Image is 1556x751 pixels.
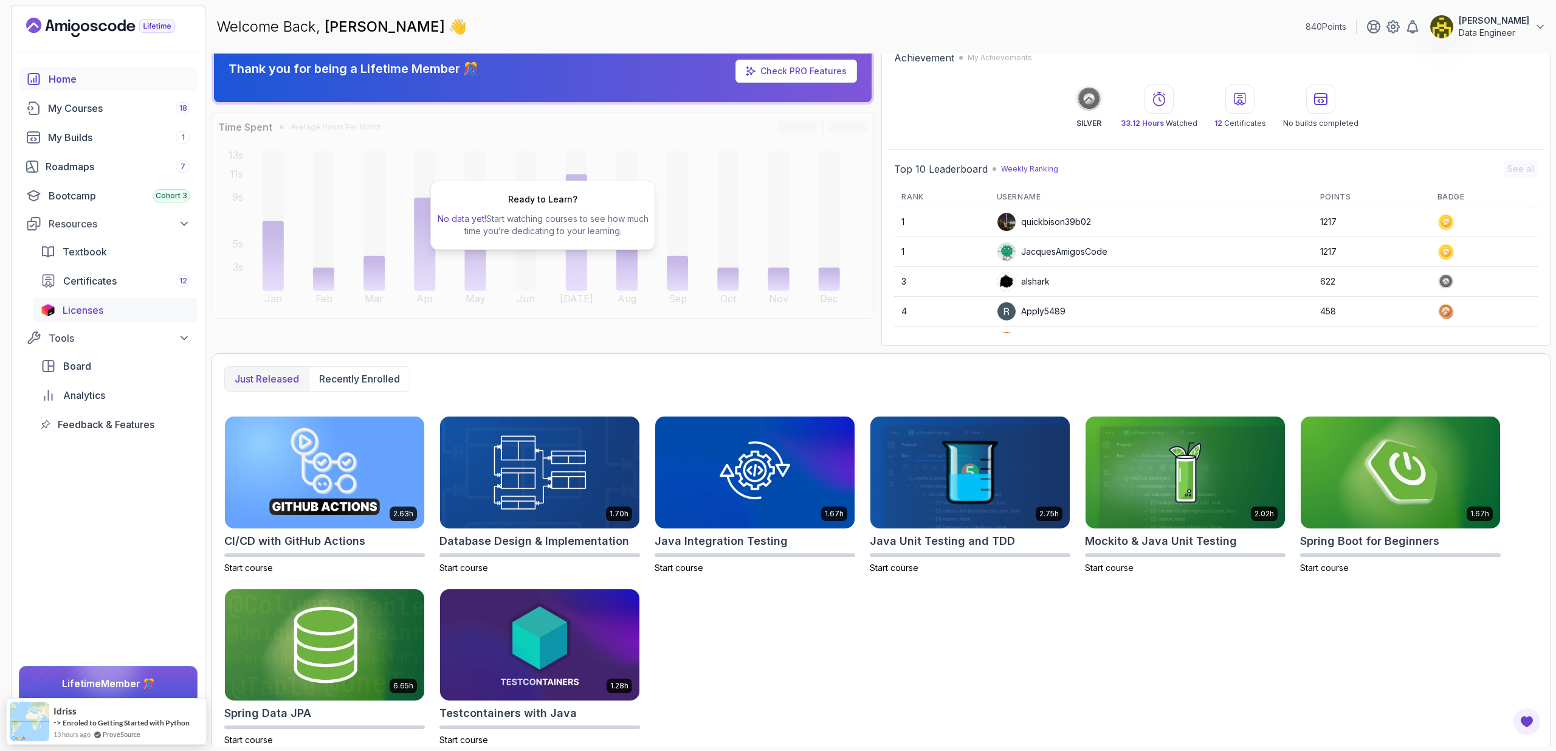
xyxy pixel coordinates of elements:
[10,702,49,741] img: provesource social proof notification image
[1459,27,1529,39] p: Data Engineer
[393,681,413,691] p: 6.65h
[990,187,1313,207] th: Username
[225,589,424,701] img: Spring Data JPA card
[439,735,488,745] span: Start course
[1430,15,1546,39] button: user profile image[PERSON_NAME]Data Engineer
[655,562,703,573] span: Start course
[33,412,198,437] a: feedback
[224,705,311,722] h2: Spring Data JPA
[33,383,198,407] a: analytics
[1301,417,1500,528] img: Spring Boot for Beginners card
[894,207,989,237] td: 1
[224,735,273,745] span: Start course
[1430,187,1538,207] th: Badge
[439,533,629,550] h2: Database Design & Implementation
[870,417,1070,528] img: Java Unit Testing and TDD card
[439,589,640,747] a: Testcontainers with Java card1.28hTestcontainers with JavaStart course
[63,244,107,259] span: Textbook
[1214,119,1266,128] p: Certificates
[997,302,1065,321] div: Apply5489
[894,162,988,176] h2: Top 10 Leaderboard
[894,297,989,327] td: 4
[610,681,628,691] p: 1.28h
[997,213,1016,231] img: user profile image
[655,533,788,550] h2: Java Integration Testing
[997,331,1104,351] div: wildmongoosefb425
[63,718,190,727] a: Enroled to Getting Started with Python
[41,304,55,316] img: jetbrains icon
[63,274,117,288] span: Certificates
[1306,21,1346,33] p: 840 Points
[224,589,425,747] a: Spring Data JPA card6.65hSpring Data JPAStart course
[19,125,198,150] a: builds
[225,417,424,528] img: CI/CD with GitHub Actions card
[224,533,365,550] h2: CI/CD with GitHub Actions
[1512,707,1541,736] button: Open Feedback Button
[1255,509,1274,519] p: 2.02h
[19,67,198,91] a: home
[997,302,1016,320] img: user profile image
[449,17,467,36] span: 👋
[968,53,1032,63] p: My Achievements
[439,562,488,573] span: Start course
[1300,533,1439,550] h2: Spring Boot for Beginners
[870,562,918,573] span: Start course
[53,706,77,716] span: idriss
[1504,161,1538,178] button: See all
[1085,416,1286,574] a: Mockito & Java Unit Testing card2.02hMockito & Java Unit TestingStart course
[1313,207,1430,237] td: 1217
[655,417,855,528] img: Java Integration Testing card
[182,133,185,142] span: 1
[1039,509,1059,519] p: 2.75h
[997,272,1050,291] div: alshark
[440,417,639,528] img: Database Design & Implementation card
[53,729,91,739] span: 13 hours ago
[19,327,198,349] button: Tools
[439,705,577,722] h2: Testcontainers with Java
[894,187,989,207] th: Rank
[825,509,844,519] p: 1.67h
[870,416,1070,574] a: Java Unit Testing and TDD card2.75hJava Unit Testing and TDDStart course
[1085,562,1134,573] span: Start course
[894,267,989,297] td: 3
[63,388,105,403] span: Analytics
[610,509,628,519] p: 1.70h
[49,331,190,345] div: Tools
[1085,533,1237,550] h2: Mockito & Java Unit Testing
[26,18,203,37] a: Landing page
[997,243,1016,261] img: default monster avatar
[870,533,1015,550] h2: Java Unit Testing and TDD
[1121,119,1197,128] p: Watched
[1313,297,1430,327] td: 458
[103,729,140,739] a: ProveSource
[997,212,1091,232] div: quickbison39b02
[181,162,185,171] span: 7
[1430,15,1453,38] img: user profile image
[1121,119,1164,128] span: 33.12 Hours
[48,101,190,116] div: My Courses
[1001,164,1058,174] p: Weekly Ranking
[1313,267,1430,297] td: 622
[19,96,198,120] a: courses
[760,66,847,76] a: Check PRO Features
[229,60,478,77] p: Thank you for being a Lifetime Member 🎊
[1459,15,1529,27] p: [PERSON_NAME]
[1076,119,1101,128] p: SILVER
[19,184,198,208] a: bootcamp
[1300,562,1349,573] span: Start course
[436,213,650,237] p: Start watching courses to see how much time you’re dedicating to your learning.
[1313,237,1430,267] td: 1217
[33,269,198,293] a: certificates
[1313,187,1430,207] th: Points
[1214,119,1222,128] span: 12
[1470,509,1489,519] p: 1.67h
[48,130,190,145] div: My Builds
[439,416,640,574] a: Database Design & Implementation card1.70hDatabase Design & ImplementationStart course
[156,191,187,201] span: Cohort 3
[325,18,449,35] span: [PERSON_NAME]
[53,718,61,727] span: ->
[49,189,190,203] div: Bootcamp
[997,332,1016,350] img: user profile image
[1300,416,1501,574] a: Spring Boot for Beginners card1.67hSpring Boot for BeginnersStart course
[46,159,190,174] div: Roadmaps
